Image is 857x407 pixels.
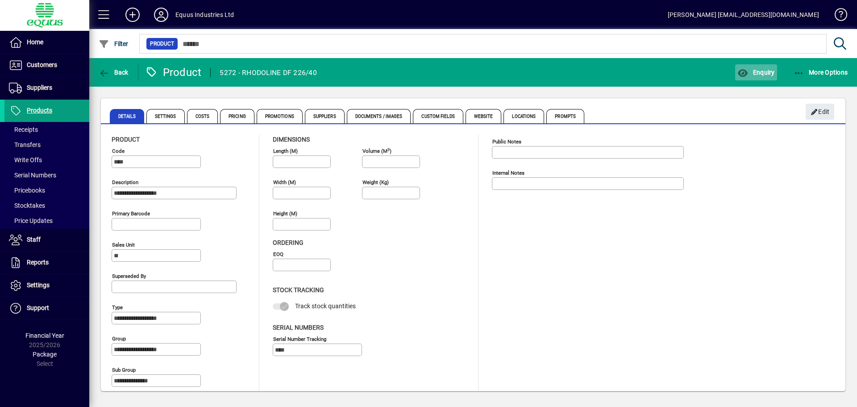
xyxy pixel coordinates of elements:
[4,77,89,99] a: Suppliers
[492,138,521,145] mat-label: Public Notes
[273,336,326,342] mat-label: Serial Number tracking
[112,273,146,279] mat-label: Superseded by
[828,2,846,31] a: Knowledge Base
[99,40,129,47] span: Filter
[27,38,43,46] span: Home
[735,64,777,80] button: Enquiry
[9,156,42,164] span: Write Offs
[9,217,53,224] span: Price Updates
[112,336,126,342] mat-label: Group
[503,109,544,123] span: Locations
[9,172,56,179] span: Serial Numbers
[220,66,317,80] div: 5272 - RHODOLINE DF 226/40
[362,179,389,185] mat-label: Weight (Kg)
[273,210,297,217] mat-label: Height (m)
[4,31,89,54] a: Home
[147,7,175,23] button: Profile
[295,302,356,310] span: Track stock quantities
[668,8,819,22] div: [PERSON_NAME] [EMAIL_ADDRESS][DOMAIN_NAME]
[112,179,138,185] mat-label: Description
[273,286,324,294] span: Stock Tracking
[187,109,218,123] span: Costs
[273,239,304,246] span: Ordering
[737,69,774,76] span: Enquiry
[305,109,345,123] span: Suppliers
[118,7,147,23] button: Add
[4,152,89,168] a: Write Offs
[4,183,89,198] a: Pricebooks
[220,109,254,123] span: Pricing
[150,39,174,48] span: Product
[33,351,57,358] span: Package
[347,109,411,123] span: Documents / Images
[4,168,89,183] a: Serial Numbers
[4,229,89,251] a: Staff
[273,136,310,143] span: Dimensions
[112,148,125,154] mat-label: Code
[27,259,49,266] span: Reports
[27,236,41,243] span: Staff
[9,187,45,194] span: Pricebooks
[794,69,848,76] span: More Options
[89,64,138,80] app-page-header-button: Back
[9,141,41,148] span: Transfers
[4,213,89,228] a: Price Updates
[27,84,52,91] span: Suppliers
[175,8,234,22] div: Equus Industries Ltd
[387,147,390,151] sup: 3
[96,36,131,52] button: Filter
[806,104,834,120] button: Edit
[112,304,123,310] mat-label: Type
[27,61,57,68] span: Customers
[112,136,140,143] span: Product
[4,137,89,152] a: Transfers
[791,64,850,80] button: More Options
[492,170,524,176] mat-label: Internal Notes
[466,109,502,123] span: Website
[9,126,38,133] span: Receipts
[112,367,136,373] mat-label: Sub group
[362,148,391,154] mat-label: Volume (m )
[96,64,131,80] button: Back
[25,332,64,339] span: Financial Year
[273,179,296,185] mat-label: Width (m)
[110,109,144,123] span: Details
[4,252,89,274] a: Reports
[145,65,202,80] div: Product
[146,109,185,123] span: Settings
[546,109,584,123] span: Prompts
[27,304,49,311] span: Support
[112,242,135,248] mat-label: Sales unit
[257,109,303,123] span: Promotions
[9,202,45,209] span: Stocktakes
[112,210,150,217] mat-label: Primary barcode
[4,198,89,213] a: Stocktakes
[27,281,50,289] span: Settings
[4,297,89,319] a: Support
[4,274,89,297] a: Settings
[27,107,52,114] span: Products
[4,122,89,137] a: Receipts
[99,69,129,76] span: Back
[273,148,298,154] mat-label: Length (m)
[413,109,463,123] span: Custom Fields
[4,54,89,76] a: Customers
[273,251,283,257] mat-label: EOQ
[273,324,324,331] span: Serial Numbers
[811,105,830,119] span: Edit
